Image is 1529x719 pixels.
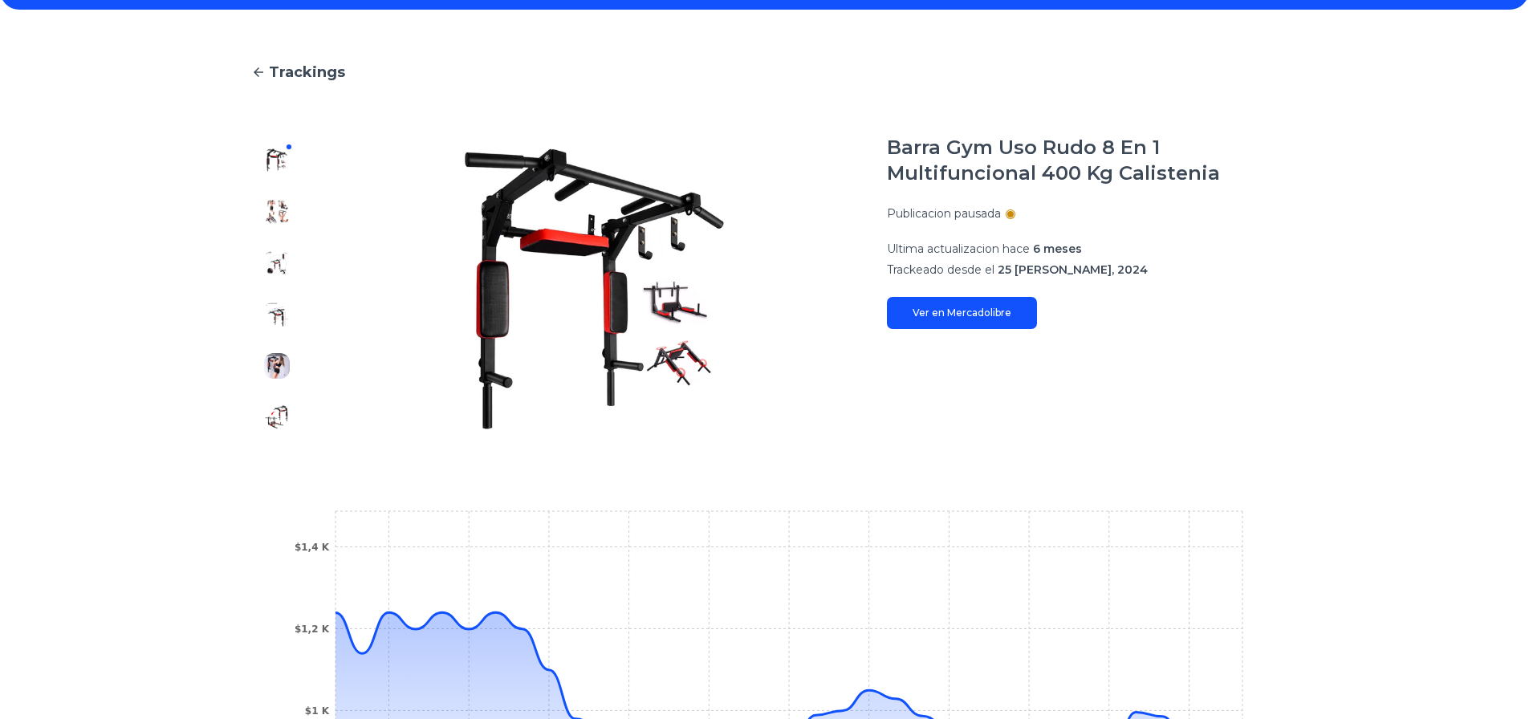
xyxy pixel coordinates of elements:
span: Ultima actualizacion hace [887,242,1030,256]
span: 25 [PERSON_NAME], 2024 [998,262,1148,277]
img: Barra Gym Uso Rudo 8 En 1 Multifuncional 400 Kg Calistenia [335,135,855,443]
span: Trackings [269,61,345,83]
span: Trackeado desde el [887,262,994,277]
img: Barra Gym Uso Rudo 8 En 1 Multifuncional 400 Kg Calistenia [264,148,290,173]
a: Ver en Mercadolibre [887,297,1037,329]
tspan: $1,2 K [294,624,329,635]
img: Barra Gym Uso Rudo 8 En 1 Multifuncional 400 Kg Calistenia [264,302,290,327]
tspan: $1,4 K [294,542,329,553]
img: Barra Gym Uso Rudo 8 En 1 Multifuncional 400 Kg Calistenia [264,353,290,379]
tspan: $1 K [304,705,329,717]
img: Barra Gym Uso Rudo 8 En 1 Multifuncional 400 Kg Calistenia [264,250,290,276]
a: Trackings [251,61,1279,83]
span: 6 meses [1033,242,1082,256]
h1: Barra Gym Uso Rudo 8 En 1 Multifuncional 400 Kg Calistenia [887,135,1279,186]
img: Barra Gym Uso Rudo 8 En 1 Multifuncional 400 Kg Calistenia [264,404,290,430]
img: Barra Gym Uso Rudo 8 En 1 Multifuncional 400 Kg Calistenia [264,199,290,225]
p: Publicacion pausada [887,205,1001,221]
